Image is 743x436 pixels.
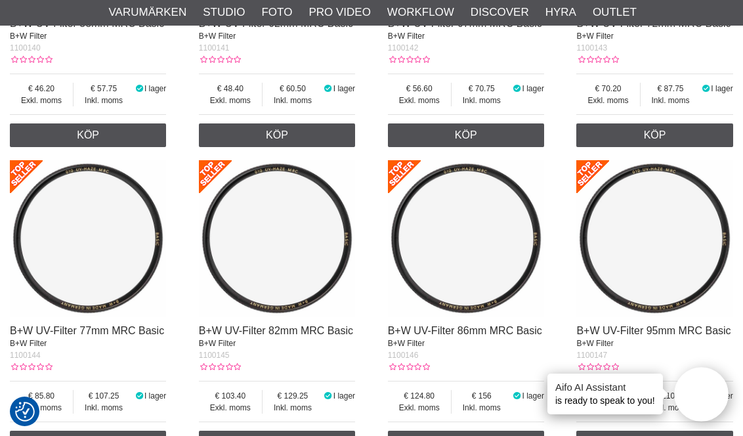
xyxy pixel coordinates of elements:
[199,32,236,41] span: B+W Filter
[576,54,618,66] div: Kundbetyg: 0
[471,4,529,21] a: Discover
[10,390,73,402] span: 85.80
[74,95,134,106] span: Inkl. moms
[263,83,323,95] span: 60.50
[199,325,353,336] a: B+W UV-Filter 82mm MRC Basic
[576,339,613,348] span: B+W Filter
[576,43,607,53] span: 1100143
[10,351,41,360] span: 1100144
[388,351,419,360] span: 1100146
[388,390,451,402] span: 124.80
[10,18,164,29] a: B+W UV-Filter 58mm MRC Basic
[199,351,230,360] span: 1100145
[10,160,166,316] img: B+W UV-Filter 77mm MRC Basic
[74,83,134,95] span: 57.75
[199,95,262,106] span: Exkl. moms
[576,83,639,95] span: 70.20
[263,402,323,414] span: Inkl. moms
[555,380,655,394] h4: Aifo AI Assistant
[10,32,47,41] span: B+W Filter
[10,325,164,336] a: B+W UV-Filter 77mm MRC Basic
[576,32,613,41] span: B+W Filter
[10,43,41,53] span: 1100140
[134,391,144,401] i: I lager
[308,4,370,21] a: Pro Video
[199,83,262,95] span: 48.40
[701,84,711,93] i: I lager
[452,402,512,414] span: Inkl. moms
[388,325,542,336] a: B+W UV-Filter 86mm MRC Basic
[10,95,73,106] span: Exkl. moms
[199,390,262,402] span: 103.40
[641,390,701,402] span: 210.50
[199,18,353,29] a: B+W UV-Filter 62mm MRC Basic
[388,54,430,66] div: Kundbetyg: 0
[641,83,701,95] span: 87.75
[452,95,512,106] span: Inkl. moms
[199,361,241,373] div: Kundbetyg: 0
[641,402,701,414] span: Inkl. moms
[522,84,544,93] span: I lager
[144,391,166,401] span: I lager
[333,391,355,401] span: I lager
[388,83,451,95] span: 56.60
[15,402,35,422] img: Revisit consent button
[199,54,241,66] div: Kundbetyg: 0
[10,339,47,348] span: B+W Filter
[388,95,451,106] span: Exkl. moms
[512,391,522,401] i: I lager
[199,43,230,53] span: 1100141
[10,402,73,414] span: Exkl. moms
[199,402,262,414] span: Exkl. moms
[261,4,292,21] a: Foto
[547,374,663,414] div: is ready to speak to you!
[388,361,430,373] div: Kundbetyg: 0
[388,402,451,414] span: Exkl. moms
[323,391,333,401] i: I lager
[576,361,618,373] div: Kundbetyg: 0
[333,84,355,93] span: I lager
[74,390,134,402] span: 107.25
[576,325,731,336] a: B+W UV-Filter 95mm MRC Basic
[452,390,512,402] span: 156
[144,84,166,93] span: I lager
[388,32,425,41] span: B+W Filter
[512,84,522,93] i: I lager
[263,390,323,402] span: 129.25
[199,339,236,348] span: B+W Filter
[522,391,544,401] span: I lager
[388,18,542,29] a: B+W UV-Filter 67mm MRC Basic
[576,123,732,147] a: Köp
[452,83,512,95] span: 70.75
[74,402,134,414] span: Inkl. moms
[323,84,333,93] i: I lager
[576,160,732,316] img: B+W UV-Filter 95mm MRC Basic
[203,4,245,21] a: Studio
[10,361,52,373] div: Kundbetyg: 0
[545,4,576,21] a: Hyra
[387,4,454,21] a: Workflow
[388,160,544,316] img: B+W UV-Filter 86mm MRC Basic
[10,83,73,95] span: 46.20
[134,84,144,93] i: I lager
[388,123,544,147] a: Köp
[388,339,425,348] span: B+W Filter
[388,43,419,53] span: 1100142
[593,4,637,21] a: Outlet
[199,123,355,147] a: Köp
[263,95,323,106] span: Inkl. moms
[15,400,35,424] button: Samtyckesinställningar
[576,18,731,29] a: B+W UV-Filter 72mm MRC Basic
[711,84,732,93] span: I lager
[641,95,701,106] span: Inkl. moms
[10,54,52,66] div: Kundbetyg: 0
[199,160,355,316] img: B+W UV-Filter 82mm MRC Basic
[109,4,187,21] a: Varumärken
[576,95,639,106] span: Exkl. moms
[10,123,166,147] a: Köp
[576,351,607,360] span: 1100147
